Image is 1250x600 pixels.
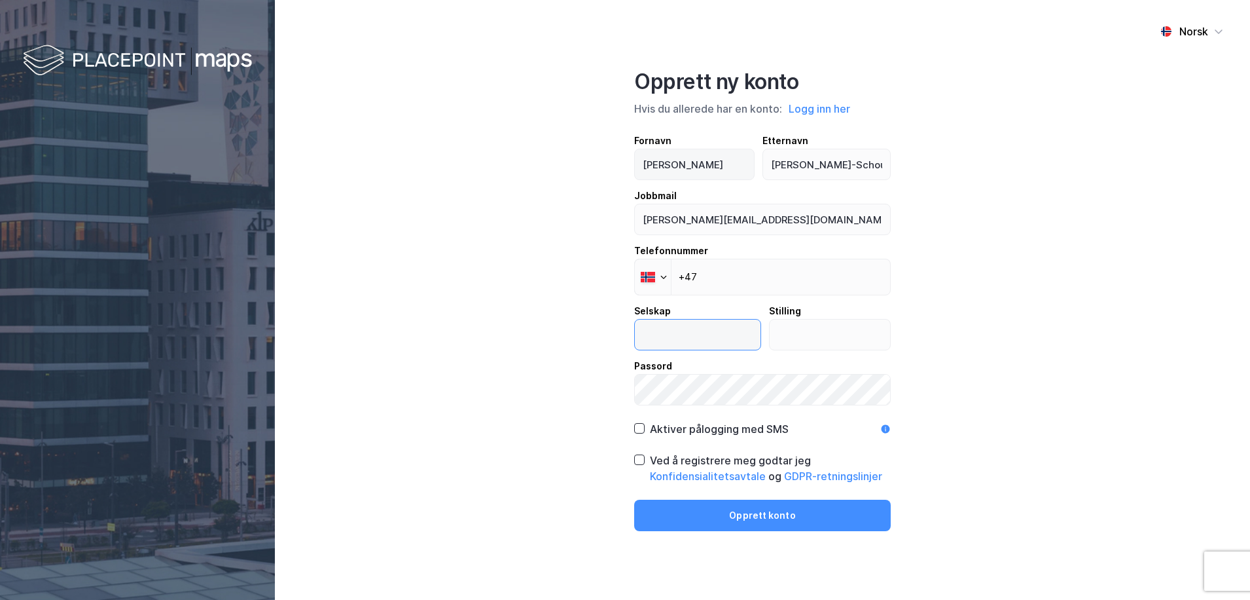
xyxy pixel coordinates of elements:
img: logo-white.f07954bde2210d2a523dddb988cd2aa7.svg [23,42,252,81]
div: Passord [634,358,891,374]
div: Fornavn [634,133,755,149]
div: Jobbmail [634,188,891,204]
div: Ved å registrere meg godtar jeg og [650,453,891,484]
div: Etternavn [762,133,891,149]
div: Selskap [634,303,761,319]
div: Aktiver pålogging med SMS [650,421,789,437]
div: Norsk [1179,24,1208,39]
iframe: Chat Widget [1185,537,1250,600]
button: Opprett konto [634,500,891,531]
div: Hvis du allerede har en konto: [634,100,891,117]
div: Stilling [769,303,891,319]
div: Telefonnummer [634,243,891,259]
div: Norway: + 47 [635,259,671,295]
div: Opprett ny konto [634,69,891,95]
input: Telefonnummer [634,259,891,295]
div: Kontrollprogram for chat [1185,537,1250,600]
button: Logg inn her [785,100,854,117]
